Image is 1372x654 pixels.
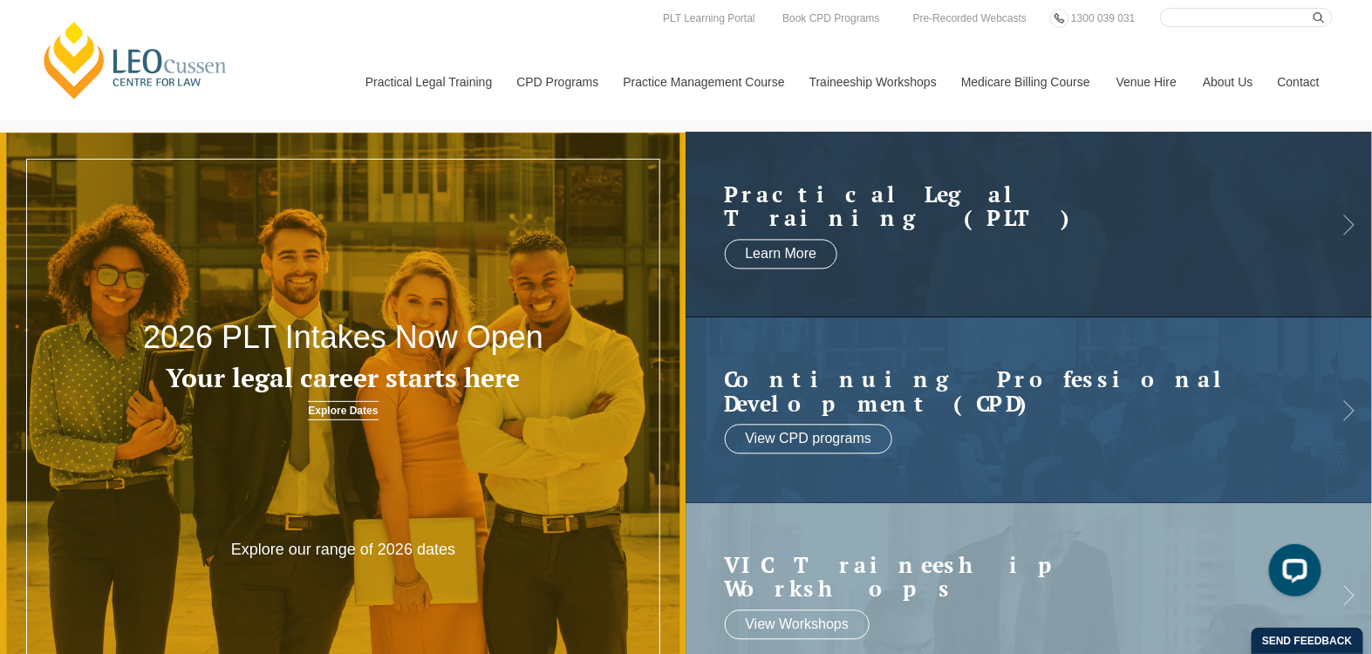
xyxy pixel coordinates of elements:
a: About Us [1190,44,1265,119]
a: Learn More [725,239,838,269]
a: Practice Management Course [611,44,796,119]
a: Contact [1265,44,1333,119]
h2: Practical Legal Training (PLT) [725,182,1300,230]
a: Pre-Recorded Webcasts [909,9,1032,28]
a: Medicare Billing Course [948,44,1103,119]
a: VIC Traineeship Workshops [725,553,1300,601]
a: Practical Legal Training [352,44,504,119]
a: Traineeship Workshops [796,44,948,119]
a: Explore Dates [308,401,378,420]
a: Venue Hire [1103,44,1190,119]
a: CPD Programs [503,44,610,119]
a: Practical LegalTraining (PLT) [725,182,1300,230]
a: View CPD programs [725,425,893,454]
a: PLT Learning Portal [659,9,760,28]
a: [PERSON_NAME] Centre for Law [39,19,232,101]
h2: 2026 PLT Intakes Now Open [137,320,549,355]
a: Book CPD Programs [778,9,884,28]
a: 1300 039 031 [1067,9,1139,28]
h2: Continuing Professional Development (CPD) [725,368,1300,416]
p: Explore our range of 2026 dates [206,540,481,560]
h3: Your legal career starts here [137,364,549,392]
iframe: LiveChat chat widget [1255,537,1328,610]
a: View Workshops [725,610,870,639]
span: 1300 039 031 [1071,12,1135,24]
a: Continuing ProfessionalDevelopment (CPD) [725,368,1300,416]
